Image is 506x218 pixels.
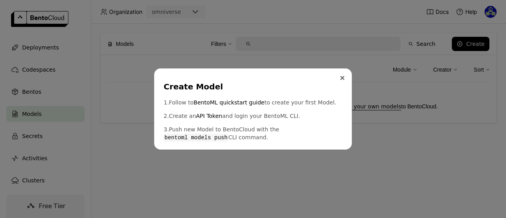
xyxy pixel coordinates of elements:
[164,125,342,142] p: 3. Push new Model to BentoCloud with the CLI command.
[154,68,352,150] div: dialog
[194,99,264,106] a: BentoML quickstart guide
[164,81,339,92] div: Create Model
[164,134,228,142] code: bentoml models push
[196,112,222,120] a: API Token
[164,99,342,106] p: 1. Follow to to create your first Model.
[338,73,347,83] button: Close
[164,112,342,120] p: 2. Create an and login your BentoML CLI.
